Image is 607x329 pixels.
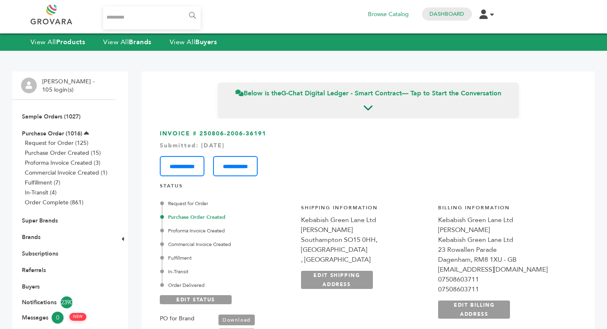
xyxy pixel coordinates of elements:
[429,10,464,18] a: Dashboard
[25,139,88,147] a: Request for Order (125)
[301,271,373,289] a: EDIT SHIPPING ADDRESS
[170,38,217,47] a: View AllBuyers
[25,149,101,157] a: Purchase Order Created (15)
[301,255,430,265] div: , [GEOGRAPHIC_DATA]
[301,204,430,215] h4: Shipping Information
[22,233,40,241] a: Brands
[195,38,217,47] strong: Buyers
[25,159,100,167] a: Proforma Invoice Created (3)
[103,6,201,29] input: Search...
[42,78,97,94] li: [PERSON_NAME] - 105 login(s)
[25,189,57,196] a: In-Transit (4)
[162,213,292,221] div: Purchase Order Created
[162,254,292,262] div: Fulfillment
[22,113,81,121] a: Sample Orders (1027)
[160,314,194,324] label: PO for Brand
[438,265,567,275] div: [EMAIL_ADDRESS][DOMAIN_NAME]
[56,38,85,47] strong: Products
[162,268,292,275] div: In-Transit
[438,275,567,284] div: 07508603711
[25,169,107,177] a: Commercial Invoice Created (1)
[438,225,567,235] div: [PERSON_NAME]
[160,130,576,176] h3: INVOICE # 250806-2006-36191
[438,215,567,225] div: Kebabish Green Lane Ltd
[281,89,402,98] strong: G-Chat Digital Ledger - Smart Contract
[25,199,83,206] a: Order Complete (861)
[22,296,106,308] a: Notifications2390
[22,130,82,137] a: Purchase Order (1016)
[103,38,152,47] a: View AllBrands
[162,227,292,234] div: Proforma Invoice Created
[235,89,501,98] span: Below is the — Tap to Start the Conversation
[218,315,255,325] a: Download
[162,241,292,248] div: Commercial Invoice Created
[69,313,86,321] span: NEW
[52,312,64,324] span: 0
[301,215,430,225] div: Kebabish Green Lane Ltd
[31,38,85,47] a: View AllProducts
[438,204,567,215] h4: Billing Information
[21,78,37,93] img: profile.png
[22,266,46,274] a: Referrals
[301,225,430,235] div: [PERSON_NAME]
[22,250,58,258] a: Subscriptions
[368,10,409,19] a: Browse Catalog
[160,182,576,194] h4: STATUS
[22,283,40,291] a: Buyers
[160,142,576,150] div: Submitted: [DATE]
[22,217,58,225] a: Super Brands
[438,255,567,265] div: Dagenham, RM8 1XU - GB
[129,38,151,47] strong: Brands
[160,295,232,304] a: EDIT STATUS
[25,179,60,187] a: Fulfillment (7)
[22,312,106,324] a: Messages0 NEW
[438,235,567,245] div: Kebabish Green Lane Ltd
[61,296,73,308] span: 2390
[162,200,292,207] div: Request for Order
[438,301,510,319] a: EDIT BILLING ADDRESS
[301,235,430,255] div: Southampton SO15 0HH, [GEOGRAPHIC_DATA]
[162,282,292,289] div: Order Delivered
[438,284,567,294] div: 07508603711
[438,245,567,255] div: 23 Rowallen Parade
